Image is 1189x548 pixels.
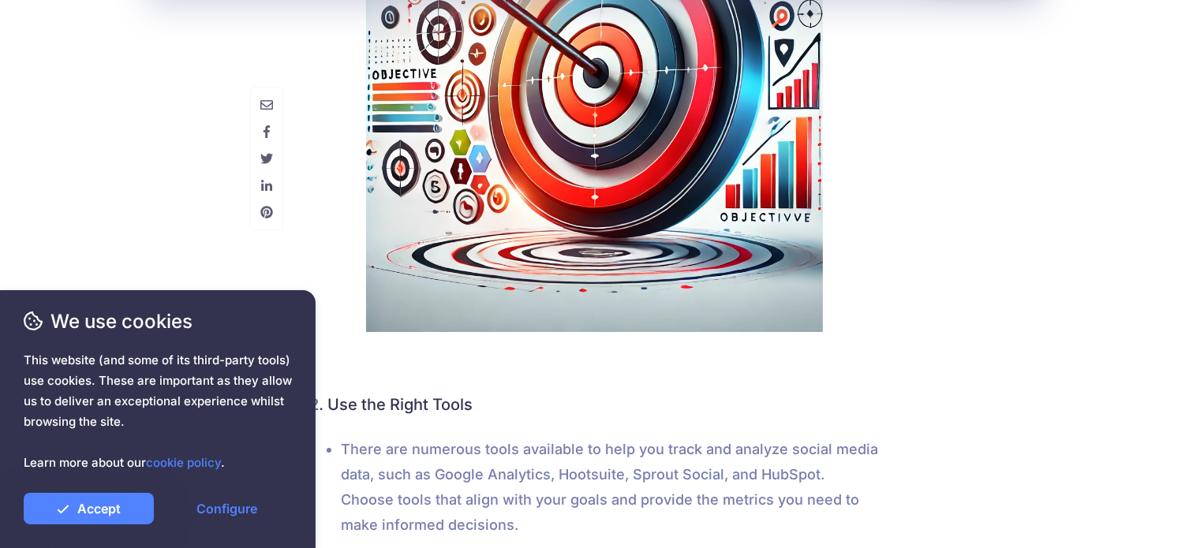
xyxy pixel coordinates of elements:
strong: 2. Use the Right Tools [309,395,473,414]
a: Accept [24,493,154,524]
a: cookie policy [146,455,221,470]
span: This website (and some of its third-party tools) use cookies. These are important as they allow u... [24,350,292,473]
li: There are numerous tools available to help you track and analyze social media data, such as Googl... [341,437,880,538]
span: We use cookies [24,308,292,335]
a: Configure [162,493,292,524]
